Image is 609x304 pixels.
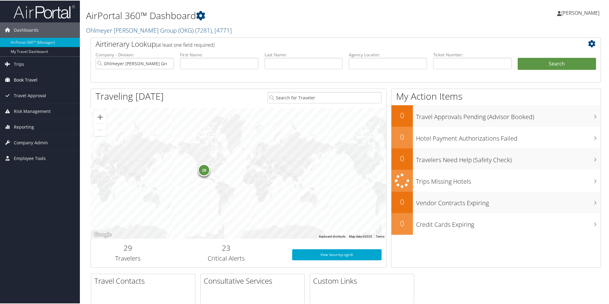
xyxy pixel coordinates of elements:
h3: Credit Cards Expiring [416,217,601,228]
h3: Hotel Payment Authorizations Failed [416,130,601,142]
a: 0Vendor Contracts Expiring [391,191,601,213]
a: 0Credit Cards Expiring [391,213,601,234]
label: Agency Locator: [349,51,427,57]
h3: Travelers [96,254,160,262]
label: Ticket Number: [433,51,512,57]
img: airportal-logo.png [14,4,75,18]
label: Last Name: [265,51,343,57]
span: Company Admin [14,134,48,150]
label: First Name: [180,51,258,57]
span: Employee Tools [14,150,46,166]
a: 0Travelers Need Help (Safety Check) [391,148,601,169]
h1: Traveling [DATE] [96,89,164,102]
h2: 0 [391,110,413,120]
a: View SecurityLogic® [292,249,381,260]
h3: Trips Missing Hotels [416,174,601,185]
span: Book Travel [14,72,37,87]
h2: Custom Links [313,275,414,286]
h3: Travel Approvals Pending (Advisor Booked) [416,109,601,121]
a: Open this area in Google Maps (opens a new window) [92,230,113,238]
a: 0Travel Approvals Pending (Advisor Booked) [391,105,601,126]
h2: 23 [169,242,283,253]
a: 0Hotel Payment Authorizations Failed [391,126,601,148]
a: [PERSON_NAME] [557,3,606,22]
span: Dashboards [14,22,39,37]
h3: Travelers Need Help (Safety Check) [416,152,601,164]
a: Terms (opens in new tab) [376,234,384,238]
button: Zoom out [94,123,106,135]
a: Ohlmeyer [PERSON_NAME] Group (OKG) [86,26,232,34]
input: Search for Traveler [268,91,381,103]
div: 29 [198,163,210,175]
button: Search [518,57,596,70]
button: Zoom in [94,110,106,123]
h2: 0 [391,218,413,228]
h1: AirPortal 360™ Dashboard [86,9,432,22]
h2: 0 [391,196,413,206]
span: Trips [14,56,24,71]
span: Travel Approval [14,87,46,103]
h3: Vendor Contracts Expiring [416,195,601,207]
h2: Airtinerary Lookup [96,38,554,49]
span: , [ 4771 ] [212,26,232,34]
label: Company - Division: [96,51,174,57]
span: Map data ©2025 [349,234,372,238]
h3: Critical Alerts [169,254,283,262]
span: (at least one field required) [156,41,214,48]
button: Keyboard shortcuts [319,234,345,238]
img: Google [92,230,113,238]
h2: Travel Contacts [94,275,195,286]
span: ( 7281 ) [195,26,212,34]
h2: Consultative Services [204,275,304,286]
h2: 0 [391,153,413,163]
a: Trips Missing Hotels [391,169,601,191]
h1: My Action Items [391,89,601,102]
span: Reporting [14,119,34,134]
span: [PERSON_NAME] [561,9,599,16]
h2: 0 [391,131,413,142]
h2: 29 [96,242,160,253]
span: Risk Management [14,103,51,118]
